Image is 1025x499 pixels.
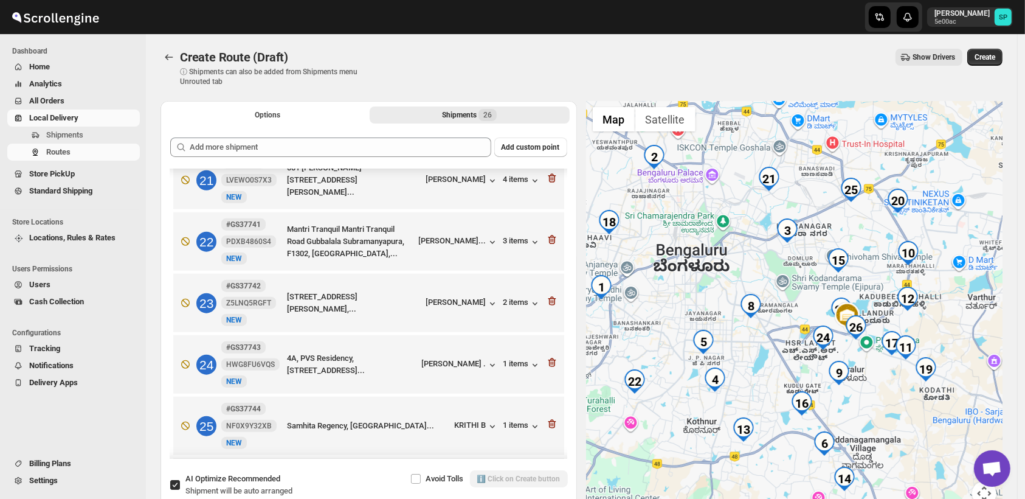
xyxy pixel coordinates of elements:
[974,450,1010,487] div: Open chat
[185,474,280,483] span: AI Optimize
[46,147,71,156] span: Routes
[503,359,541,371] button: 1 items
[812,431,837,456] div: 6
[635,107,695,131] button: Show satellite imagery
[913,52,955,62] span: Show Drivers
[287,420,450,432] div: Samhita Regency, [GEOGRAPHIC_DATA]...
[12,264,140,274] span: Users Permissions
[226,316,242,324] span: NEW
[419,236,486,245] div: [PERSON_NAME]...
[226,298,271,308] span: Z5LNQ5RGFT
[29,476,58,485] span: Settings
[196,293,216,313] div: 23
[180,67,371,86] p: ⓘ Shipments can also be added from Shipments menu Unrouted tab
[370,106,569,124] button: Selected Shipments
[494,138,567,157] button: Add custom point
[503,175,541,187] button: 4 items
[226,405,261,413] b: #GS37744
[426,175,499,187] button: [PERSON_NAME]
[226,439,242,447] span: NEW
[7,293,140,310] button: Cash Collection
[7,455,140,472] button: Billing Plans
[226,282,261,290] b: #GS37742
[29,79,62,88] span: Analytics
[7,92,140,110] button: All Orders
[503,298,541,310] button: 2 items
[29,186,92,195] span: Standard Shipping
[7,357,140,374] button: Notifications
[934,18,990,26] p: 5e00ac
[914,357,938,382] div: 19
[196,170,216,190] div: 21
[7,276,140,293] button: Users
[593,107,635,131] button: Show street map
[927,7,1013,27] button: User menu
[29,280,50,289] span: Users
[29,233,116,242] span: Locations, Rules & Rates
[226,193,242,201] span: NEW
[226,220,261,229] b: #GS37741
[995,9,1012,26] span: Sulakshana Pundle
[29,361,74,370] span: Notifications
[29,344,60,353] span: Tracking
[623,369,647,394] div: 22
[29,62,50,71] span: Home
[597,210,621,234] div: 18
[29,96,64,105] span: All Orders
[160,128,577,464] div: Selected Shipments
[7,127,140,144] button: Shipments
[7,58,140,75] button: Home
[455,420,499,433] div: KRITHI B
[7,75,140,92] button: Analytics
[844,315,868,340] div: 26
[775,218,799,243] div: 3
[287,291,421,315] div: [STREET_ADDRESS][PERSON_NAME],...
[934,9,990,18] p: [PERSON_NAME]
[196,416,216,436] div: 25
[426,298,499,310] button: [PERSON_NAME]
[826,248,851,273] div: 15
[12,217,140,227] span: Store Locations
[731,417,756,442] div: 13
[226,360,275,369] span: HWG8FU6VQS
[180,50,288,65] span: Create Route (Draft)
[896,241,920,265] div: 10
[503,420,541,433] button: 1 items
[839,178,863,202] div: 25
[29,378,78,387] span: Delivery Apps
[190,138,491,157] input: Add more shipment
[10,2,101,32] img: ScrollEngine
[196,355,216,375] div: 24
[7,340,140,357] button: Tracking
[226,254,242,263] span: NEW
[503,236,541,248] button: 3 items
[827,361,851,385] div: 9
[880,331,904,355] div: 17
[999,13,1007,21] text: SP
[228,474,280,483] span: Recommended
[226,237,271,246] span: PDXB4860S4
[829,298,854,322] div: 23
[642,145,666,169] div: 2
[226,421,272,431] span: NF0X9Y32XB
[419,236,499,248] button: [PERSON_NAME]...
[46,130,83,139] span: Shipments
[29,113,78,122] span: Local Delivery
[502,142,560,152] span: Add custom point
[226,175,272,185] span: LVEWO0S7X3
[896,287,920,311] div: 12
[426,474,464,483] span: Avoid Tolls
[12,46,140,56] span: Dashboard
[29,169,75,178] span: Store PickUp
[7,229,140,246] button: Locations, Rules & Rates
[886,189,910,213] div: 20
[29,297,84,306] span: Cash Collection
[442,109,497,121] div: Shipments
